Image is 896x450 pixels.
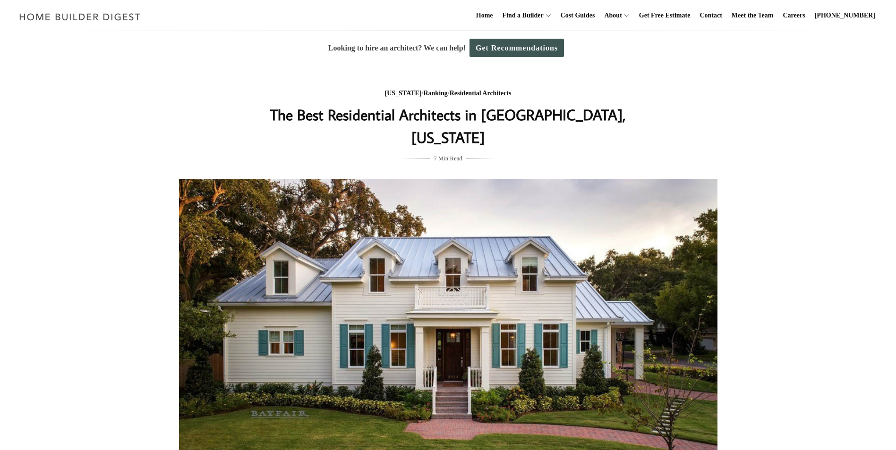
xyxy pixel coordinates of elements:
[472,0,497,31] a: Home
[728,0,777,31] a: Meet the Team
[469,39,564,57] a: Get Recommendations
[499,0,544,31] a: Find a Builder
[600,0,622,31] a: About
[779,0,809,31] a: Careers
[385,90,422,97] a: [US_STATE]
[15,8,145,26] img: Home Builder Digest
[423,90,447,97] a: Ranking
[434,153,462,164] span: 7 Min Read
[635,0,694,31] a: Get Free Estimate
[557,0,599,31] a: Cost Guides
[260,88,637,100] div: / /
[696,0,725,31] a: Contact
[811,0,879,31] a: [PHONE_NUMBER]
[260,103,637,149] h1: The Best Residential Architects in [GEOGRAPHIC_DATA], [US_STATE]
[450,90,512,97] a: Residential Architects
